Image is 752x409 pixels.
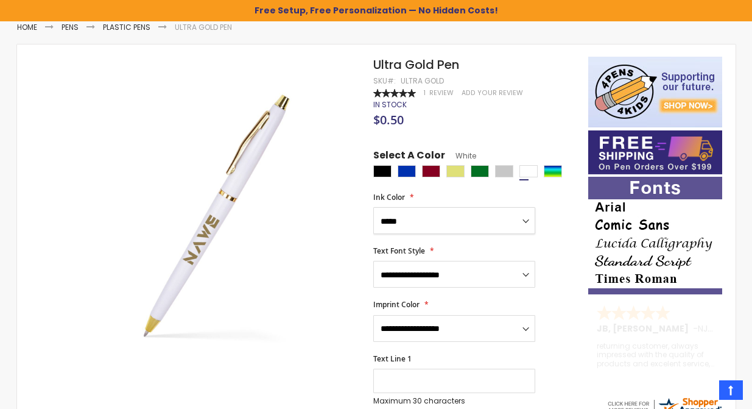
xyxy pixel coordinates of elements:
[429,88,454,98] span: Review
[373,165,392,177] div: Black
[719,380,743,400] a: Top
[103,22,150,32] a: Plastic Pens
[588,57,722,127] img: 4pens 4 kids
[588,177,722,294] img: font-personalization-examples
[471,165,489,177] div: Green
[373,299,420,310] span: Imprint Color
[445,151,476,161] span: White
[373,396,535,406] p: Maximum 30 characters
[373,354,412,364] span: Text Line 1
[373,76,396,86] strong: SKU
[422,165,440,177] div: Burgundy
[373,99,407,110] span: In stock
[544,165,562,177] div: Assorted
[373,192,405,202] span: Ink Color
[373,100,407,110] div: Availability
[401,76,444,86] div: Ultra Gold
[495,165,513,177] div: Silver
[446,165,465,177] div: Gold
[424,88,426,98] span: 1
[588,130,722,174] img: Free shipping on orders over $199
[373,149,445,165] span: Select A Color
[597,322,693,335] span: JB, [PERSON_NAME]
[398,165,416,177] div: Blue
[424,88,455,98] a: 1 Review
[519,165,538,177] div: White
[17,22,37,32] a: Home
[79,74,357,353] img: white-4pg-9160_ultra_gold_side_main_1.jpg
[373,56,459,73] span: Ultra Gold Pen
[698,322,713,335] span: NJ
[373,246,425,256] span: Text Font Style
[462,88,523,98] a: Add Your Review
[373,89,416,98] div: 100%
[373,112,404,128] span: $0.50
[61,22,79,32] a: Pens
[175,23,232,32] li: Ultra Gold Pen
[597,342,715,368] div: returning customer, always impressed with the quality of products and excelent service, will retu...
